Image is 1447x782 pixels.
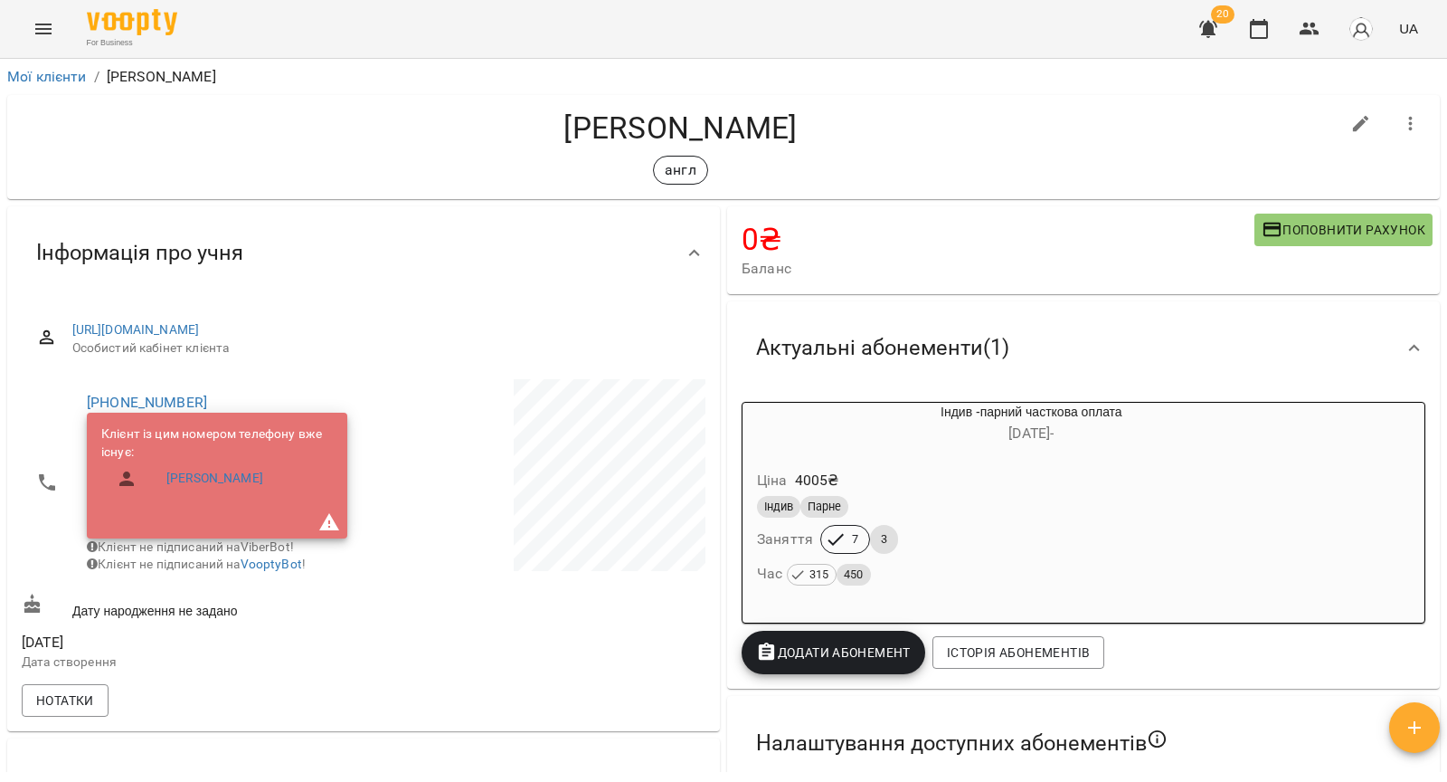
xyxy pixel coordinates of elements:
span: Особистий кабінет клієнта [72,339,691,358]
span: Індив [757,499,800,515]
a: [URL][DOMAIN_NAME] [72,322,200,337]
button: Поповнити рахунок [1254,214,1433,246]
p: 4005 ₴ [795,470,839,491]
img: avatar_s.png [1348,16,1374,42]
a: [PHONE_NUMBER] [87,394,207,411]
span: 7 [841,531,869,548]
li: / [94,66,99,88]
span: Баланс [742,258,1254,280]
span: Поповнити рахунок [1262,219,1425,241]
span: UA [1399,19,1418,38]
span: Актуальні абонементи ( 1 ) [756,334,1009,362]
span: Клієнт не підписаний на ViberBot! [87,539,294,554]
span: For Business [87,37,177,49]
a: VooptyBot [241,557,302,571]
button: Історія абонементів [932,636,1104,669]
h4: [PERSON_NAME] [22,110,1339,147]
a: Мої клієнти [7,68,87,85]
div: Дату народження не задано [18,590,364,624]
button: Нотатки [22,684,109,717]
button: Індив -парний часткова оплата[DATE]- Ціна4005₴ІндивПарнеЗаняття73Час 315450 [742,403,1320,608]
ul: Клієнт із цим номером телефону вже існує: [101,425,333,504]
span: 20 [1211,5,1234,24]
span: 315 [802,565,836,585]
svg: Якщо не обрано жодного, клієнт зможе побачити всі публічні абонементи [1147,729,1168,750]
div: Інформація про учня [7,206,720,300]
span: Додати Абонемент [756,642,911,663]
nav: breadcrumb [7,66,1440,88]
span: Клієнт не підписаний на ! [87,557,306,571]
span: 3 [870,531,898,548]
h6: Час [757,561,871,586]
span: [DATE] - [1008,424,1054,442]
img: Voopty Logo [87,9,177,35]
span: Історія абонементів [947,642,1090,663]
span: Нотатки [36,690,94,711]
span: Парне [800,499,848,515]
h6: Ціна [757,468,788,493]
span: [DATE] [22,632,360,653]
button: UA [1392,12,1425,45]
button: Додати Абонемент [742,631,925,674]
p: англ [665,159,696,181]
h4: 0 ₴ [742,221,1254,258]
span: Налаштування доступних абонементів [756,729,1168,758]
p: [PERSON_NAME] [107,66,216,88]
a: [PERSON_NAME] [166,470,263,488]
div: Актуальні абонементи(1) [727,301,1440,395]
div: Індив -парний часткова оплата [742,403,1320,446]
p: Дата створення [22,653,360,672]
span: 450 [837,565,870,585]
div: англ [653,156,708,185]
button: Menu [22,7,65,51]
h6: Заняття [757,527,813,552]
span: Інформація про учня [36,239,243,267]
